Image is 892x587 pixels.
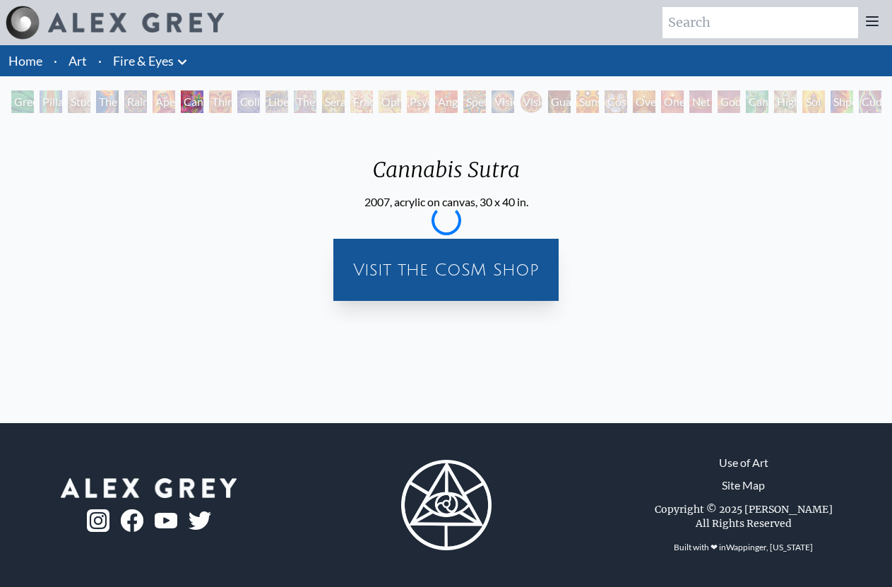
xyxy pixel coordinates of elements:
[655,502,833,516] div: Copyright © 2025 [PERSON_NAME]
[181,90,203,113] div: Cannabis Sutra
[722,477,765,494] a: Site Map
[350,90,373,113] div: Fractal Eyes
[266,90,288,113] div: Liberation Through Seeing
[8,53,42,69] a: Home
[435,90,458,113] div: Angel Skin
[859,90,881,113] div: Cuddle
[68,90,90,113] div: Study for the Great Turn
[605,90,627,113] div: Cosmic Elf
[662,7,858,38] input: Search
[209,90,232,113] div: Third Eye Tears of Joy
[718,90,740,113] div: Godself
[668,536,819,559] div: Built with ❤ in
[407,90,429,113] div: Psychomicrograph of a Fractal Paisley Cherub Feather Tip
[379,90,401,113] div: Ophanic Eyelash
[576,90,599,113] div: Sunyata
[633,90,655,113] div: Oversoul
[719,454,768,471] a: Use of Art
[113,51,174,71] a: Fire & Eyes
[689,90,712,113] div: Net of Being
[40,90,62,113] div: Pillar of Awareness
[463,90,486,113] div: Spectral Lotus
[520,90,542,113] div: Vision [PERSON_NAME]
[87,509,109,532] img: ig-logo.png
[237,90,260,113] div: Collective Vision
[96,90,119,113] div: The Torch
[189,511,211,530] img: twitter-logo.png
[696,516,792,530] div: All Rights Reserved
[342,247,550,292] a: Visit the CoSM Shop
[548,90,571,113] div: Guardian of Infinite Vision
[93,45,107,76] li: ·
[831,90,853,113] div: Shpongled
[726,542,813,552] a: Wappinger, [US_STATE]
[69,51,87,71] a: Art
[121,509,143,532] img: fb-logo.png
[661,90,684,113] div: One
[802,90,825,113] div: Sol Invictus
[153,90,175,113] div: Aperture
[48,45,63,76] li: ·
[746,90,768,113] div: Cannafist
[322,90,345,113] div: Seraphic Transport Docking on the Third Eye
[362,157,531,194] div: Cannabis Sutra
[124,90,147,113] div: Rainbow Eye Ripple
[294,90,316,113] div: The Seer
[155,513,177,529] img: youtube-logo.png
[774,90,797,113] div: Higher Vision
[11,90,34,113] div: Green Hand
[492,90,514,113] div: Vision Crystal
[362,194,531,211] div: 2007, acrylic on canvas, 30 x 40 in.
